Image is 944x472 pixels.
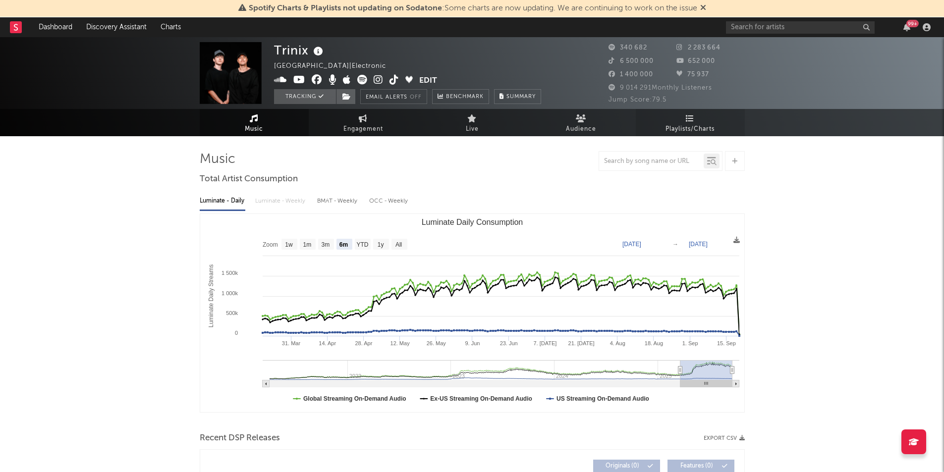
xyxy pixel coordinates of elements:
[527,109,636,136] a: Audience
[506,94,536,100] span: Summary
[360,89,427,104] button: Email AlertsOff
[221,270,238,276] text: 1 500k
[249,4,442,12] span: Spotify Charts & Playlists not updating on Sodatone
[321,241,330,248] text: 3m
[609,58,654,64] span: 6 500 000
[343,123,383,135] span: Engagement
[200,432,280,444] span: Recent DSP Releases
[689,241,708,248] text: [DATE]
[274,42,326,58] div: Trinix
[644,340,663,346] text: 18. Aug
[309,109,418,136] a: Engagement
[466,123,479,135] span: Live
[356,241,368,248] text: YTD
[274,60,397,72] div: [GEOGRAPHIC_DATA] | Electronic
[419,75,437,87] button: Edit
[609,71,653,78] span: 1 400 000
[676,71,709,78] span: 75 937
[303,241,311,248] text: 1m
[430,395,532,402] text: Ex-US Streaming On-Demand Audio
[672,241,678,248] text: →
[226,310,238,316] text: 500k
[610,340,625,346] text: 4. Aug
[726,21,875,34] input: Search for artists
[533,340,556,346] text: 7. [DATE]
[494,89,541,104] button: Summary
[568,340,594,346] text: 21. [DATE]
[556,395,649,402] text: US Streaming On-Demand Audio
[410,95,422,100] em: Off
[636,109,745,136] a: Playlists/Charts
[154,17,188,37] a: Charts
[676,45,721,51] span: 2 283 664
[903,23,910,31] button: 99+
[704,435,745,441] button: Export CSV
[339,241,347,248] text: 6m
[418,109,527,136] a: Live
[599,157,704,165] input: Search by song name or URL
[319,340,336,346] text: 14. Apr
[609,85,712,91] span: 9 014 291 Monthly Listeners
[245,123,263,135] span: Music
[426,340,446,346] text: 26. May
[609,97,666,103] span: Jump Score: 79.5
[395,241,401,248] text: All
[906,20,919,27] div: 99 +
[221,290,238,296] text: 1 000k
[682,340,698,346] text: 1. Sep
[281,340,300,346] text: 31. Mar
[355,340,372,346] text: 28. Apr
[446,91,484,103] span: Benchmark
[200,109,309,136] a: Music
[207,264,214,327] text: Luminate Daily Streams
[622,241,641,248] text: [DATE]
[200,193,245,210] div: Luminate - Daily
[390,340,410,346] text: 12. May
[609,45,647,51] span: 340 682
[200,173,298,185] span: Total Artist Consumption
[674,463,720,469] span: Features ( 0 )
[234,330,237,336] text: 0
[263,241,278,248] text: Zoom
[317,193,359,210] div: BMAT - Weekly
[600,463,645,469] span: Originals ( 0 )
[303,395,406,402] text: Global Streaming On-Demand Audio
[79,17,154,37] a: Discovery Assistant
[32,17,79,37] a: Dashboard
[369,193,409,210] div: OCC - Weekly
[700,4,706,12] span: Dismiss
[500,340,517,346] text: 23. Jun
[566,123,596,135] span: Audience
[717,340,735,346] text: 15. Sep
[676,58,715,64] span: 652 000
[377,241,384,248] text: 1y
[465,340,480,346] text: 9. Jun
[285,241,293,248] text: 1w
[249,4,697,12] span: : Some charts are now updating. We are continuing to work on the issue
[421,218,523,226] text: Luminate Daily Consumption
[274,89,336,104] button: Tracking
[200,214,744,412] svg: Luminate Daily Consumption
[666,123,715,135] span: Playlists/Charts
[432,89,489,104] a: Benchmark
